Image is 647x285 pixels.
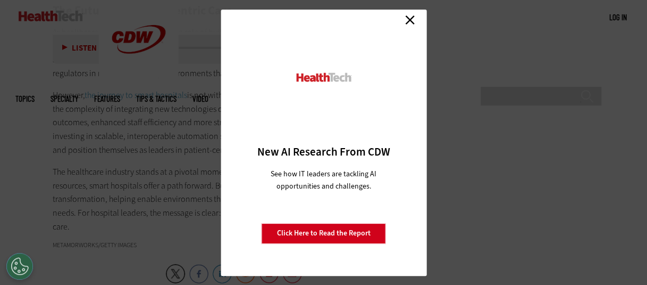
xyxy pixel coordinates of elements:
img: HealthTech_0.png [295,72,352,83]
a: Click Here to Read the Report [262,223,386,243]
p: See how IT leaders are tackling AI opportunities and challenges. [258,168,389,192]
button: Open Preferences [6,253,33,280]
div: Cookies Settings [6,253,33,280]
h3: New AI Research From CDW [239,144,408,159]
a: Close [402,12,418,28]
